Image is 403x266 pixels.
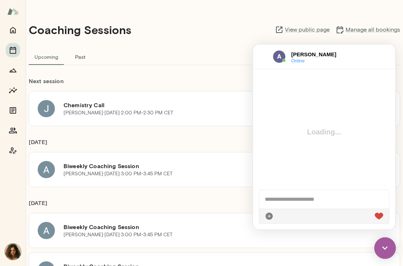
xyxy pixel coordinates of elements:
[6,123,20,138] button: Members
[6,43,20,57] button: Sessions
[64,48,96,65] button: Past
[64,101,376,109] h6: Chemistry Call
[29,138,400,152] h6: [DATE]
[64,170,173,177] p: [PERSON_NAME] · [DATE] · 3:00 PM-3:45 PM CET
[7,5,19,18] img: Mento
[6,103,20,118] button: Documents
[6,63,20,77] button: Growth Plan
[64,231,173,238] p: [PERSON_NAME] · [DATE] · 3:00 PM-3:45 PM CET
[38,14,95,19] span: Online
[64,109,173,117] p: [PERSON_NAME] · [DATE] · 2:00 PM-2:30 PM CET
[4,243,22,260] img: Najla Elmachtoub
[122,168,130,175] img: heart
[64,223,376,231] h6: Biweekly Coaching Session
[29,77,400,91] h6: Next session
[29,48,64,65] button: Upcoming
[6,143,20,158] button: Coach app
[6,23,20,37] button: Home
[64,162,376,170] h6: Biweekly Coaching Session
[29,199,400,213] h6: [DATE]
[29,23,131,37] h4: Coaching Sessions
[20,6,33,19] img: data:image/png;base64,iVBORw0KGgoAAAANSUhEUgAAAMgAAADICAYAAACtWK6eAAANwklEQVR4AeydSYwVxxnH6z32bRi...
[336,25,400,34] a: Manage all bookings
[6,83,20,98] button: Insights
[122,167,130,176] div: Live Reaction
[29,48,400,65] div: basic tabs example
[275,25,330,34] a: View public page
[38,6,95,14] h6: [PERSON_NAME]
[12,167,20,176] div: Attach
